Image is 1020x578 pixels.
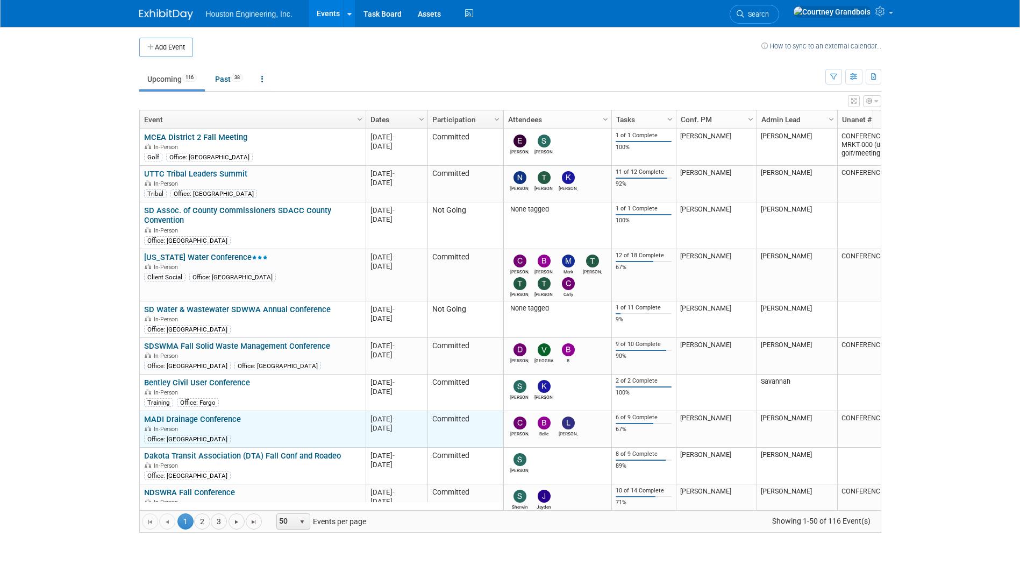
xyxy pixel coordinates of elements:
td: CONFERENCE-0032 [837,484,918,521]
img: Belle Reeve [538,417,551,429]
div: None tagged [508,304,607,313]
td: [PERSON_NAME] [676,411,757,448]
a: SD Water & Wastewater SDWWA Annual Conference [144,305,331,314]
div: Belle Reeve [534,429,553,436]
div: 1 of 1 Complete [616,132,672,139]
span: In-Person [154,264,181,271]
a: Column Settings [664,110,676,126]
td: CONFERENCE-0052 [837,166,918,202]
div: 9% [616,316,672,323]
span: 38 [231,74,243,82]
img: In-Person Event [145,227,151,232]
div: Sam Trebilcock [510,466,529,473]
div: B Peschong [559,356,577,363]
td: CONFERENCE-0033 [837,338,918,375]
div: [DATE] [370,497,423,506]
span: In-Person [154,462,181,469]
td: Savannah [757,375,837,411]
a: Column Settings [416,110,427,126]
span: Column Settings [827,115,836,124]
div: [DATE] [370,178,423,187]
img: In-Person Event [145,462,151,468]
td: [PERSON_NAME] [676,166,757,202]
a: Column Settings [491,110,503,126]
div: 92% [616,180,672,188]
div: [DATE] [370,305,423,314]
span: In-Person [154,353,181,360]
td: [PERSON_NAME] [676,202,757,249]
div: [DATE] [370,169,423,178]
td: CONFERENCE-0010 [837,249,918,301]
div: 1 of 1 Complete [616,205,672,213]
span: Column Settings [417,115,426,124]
span: Search [744,10,769,18]
span: Houston Engineering, Inc. [206,10,293,18]
img: Tristan Balmer [538,277,551,290]
img: In-Person Event [145,144,151,149]
span: Column Settings [746,115,755,124]
img: B Peschong [562,343,575,356]
span: - [393,305,395,313]
a: Admin Lead [761,110,830,129]
td: Committed [427,484,503,521]
span: - [393,253,395,261]
img: Kevin Martin [562,171,575,184]
a: Dates [370,110,420,129]
span: - [393,488,395,496]
img: In-Person Event [145,316,151,321]
a: Tasks [616,110,669,129]
span: Go to the last page [249,518,258,526]
div: [DATE] [370,387,423,396]
span: In-Person [154,227,181,234]
div: Office: [GEOGRAPHIC_DATA] [144,435,231,443]
a: UTTC Tribal Leaders Summit [144,169,247,179]
div: [DATE] [370,350,423,360]
td: Committed [427,448,503,484]
a: Upcoming116 [139,69,205,89]
div: Stan Hanson [510,393,529,400]
div: 6 of 9 Complete [616,414,672,421]
img: Neil Ausstin [513,171,526,184]
div: [DATE] [370,262,423,271]
td: CONFERENCE-0022 [837,411,918,448]
div: Vienne Guncheon [534,356,553,363]
td: [PERSON_NAME] [676,301,757,338]
img: In-Person Event [145,426,151,431]
img: Steve Strack [538,135,551,147]
a: MCEA District 2 Fall Meeting [144,132,247,142]
div: 2 of 2 Complete [616,377,672,385]
span: In-Person [154,180,181,187]
div: 11 of 12 Complete [616,168,672,176]
div: Office: Fargo [177,398,219,407]
img: In-Person Event [145,389,151,394]
div: 67% [616,426,672,433]
td: Committed [427,129,503,166]
a: Bentley Civil User Conference [144,378,250,387]
a: Column Settings [600,110,611,126]
span: - [393,342,395,350]
td: [PERSON_NAME] [757,338,837,375]
div: Carly Wagner [559,290,577,297]
img: Stan Hanson [513,380,526,393]
a: Column Settings [745,110,757,126]
img: In-Person Event [145,264,151,269]
div: [DATE] [370,460,423,469]
span: - [393,452,395,460]
a: Go to the last page [246,513,262,530]
td: [PERSON_NAME] [676,338,757,375]
span: In-Person [154,316,181,323]
td: [PERSON_NAME] [757,411,837,448]
div: [DATE] [370,341,423,350]
td: Not Going [427,301,503,338]
div: [DATE] [370,132,423,142]
div: [DATE] [370,424,423,433]
div: Ted Bridges [583,267,602,274]
div: Golf [144,153,162,161]
span: - [393,133,395,141]
img: Lisa Odens [562,417,575,429]
img: Carly Wagner [562,277,575,290]
span: Column Settings [666,115,674,124]
a: SD Assoc. of County Commissioners SDACC County Convention [144,206,331,225]
span: In-Person [154,426,181,433]
div: 9 of 10 Complete [616,341,672,348]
